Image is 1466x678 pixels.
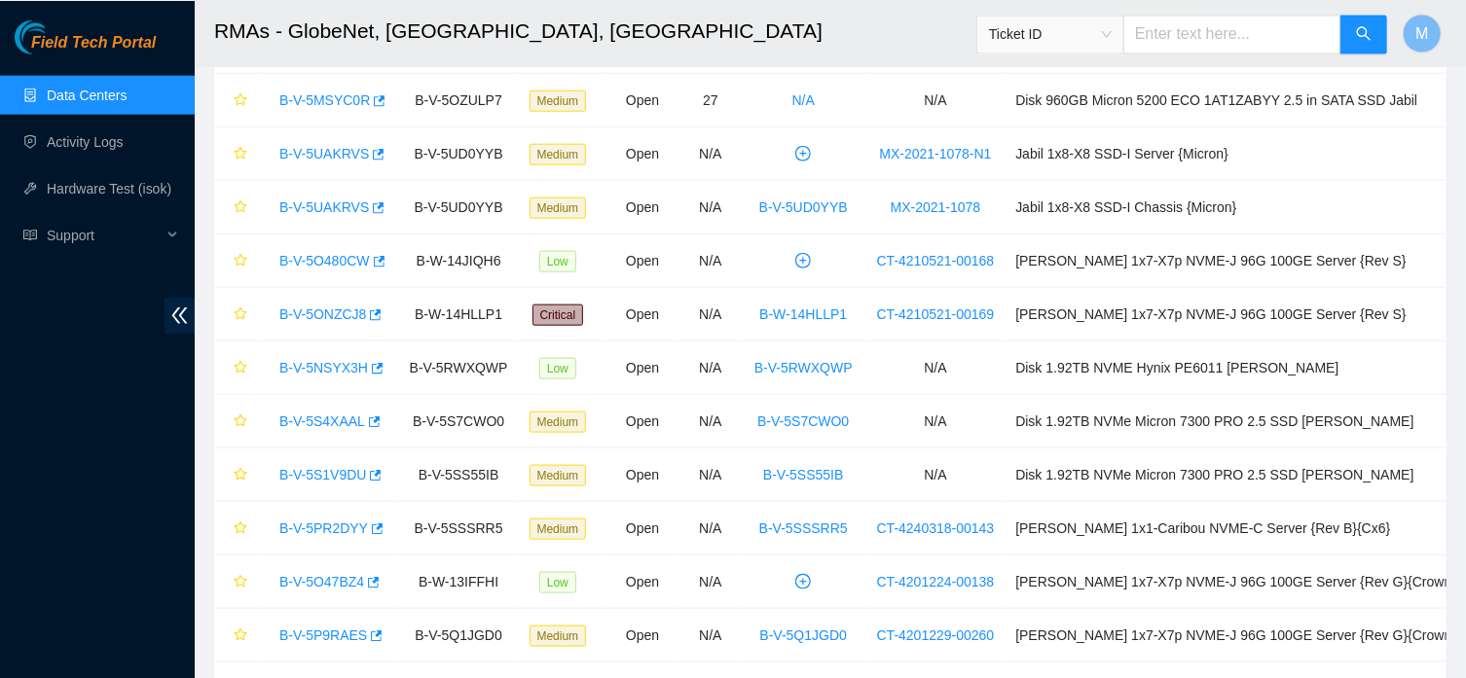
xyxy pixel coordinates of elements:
td: N/A [680,608,741,661]
span: search [1356,25,1372,44]
span: Medium [530,624,587,646]
button: plus-circle [788,565,819,596]
td: B-V-5Q1JGD0 [399,608,519,661]
button: star [225,84,248,115]
a: B-W-14HLLP1 [759,305,847,321]
td: N/A [866,73,1006,126]
a: B-V-5S4XAAL [279,412,365,428]
button: star [225,565,248,596]
a: Data Centers [47,87,127,102]
td: N/A [680,394,741,447]
td: N/A [866,394,1006,447]
span: plus-circle [788,252,818,268]
a: B-V-5MSYC0R [279,91,370,107]
button: plus-circle [788,137,819,168]
td: Open [605,394,680,447]
a: B-V-5P9RAES [279,626,367,642]
td: B-V-5OZULP7 [399,73,519,126]
a: B-V-5UAKRVS [279,145,369,161]
button: M [1403,14,1442,53]
a: MX-2021-1078-N1 [879,145,991,161]
span: star [234,253,247,268]
td: B-V-5S7CWO0 [399,394,519,447]
span: plus-circle [788,573,818,589]
td: N/A [866,340,1006,394]
button: star [225,512,248,543]
a: Akamai TechnologiesField Tech Portal [15,35,156,60]
span: Critical [532,303,584,325]
span: plus-circle [788,145,818,161]
td: B-V-5UD0YYB [399,126,519,180]
span: Low [539,571,576,592]
a: CT-4240318-00143 [877,519,995,535]
span: Medium [530,464,587,485]
a: B-V-5S1V9DU [279,466,366,482]
td: Open [605,501,680,554]
a: B-V-5S7CWO0 [757,412,849,428]
td: Open [605,73,680,126]
span: Low [539,250,576,271]
td: B-W-14JIQH6 [399,233,519,287]
td: N/A [866,447,1006,501]
span: star [234,306,247,322]
span: Medium [530,89,587,111]
span: star [234,92,247,108]
a: MX-2021-1078 [891,198,981,214]
td: N/A [680,501,741,554]
td: N/A [680,340,741,394]
td: Open [605,447,680,501]
span: Low [539,357,576,378]
span: Ticket ID [989,19,1112,49]
a: Hardware Test (isok) [47,180,171,196]
a: CT-4201224-00138 [877,573,995,589]
td: Open [605,287,680,340]
td: N/A [680,287,741,340]
a: B-V-5NSYX3H [279,359,368,375]
td: N/A [680,447,741,501]
img: Akamai Technologies [15,19,98,54]
span: M [1415,21,1428,46]
td: B-V-5RWXQWP [399,340,519,394]
a: CT-4210521-00168 [877,252,995,268]
button: star [225,298,248,329]
button: star [225,405,248,436]
a: CT-4210521-00169 [877,305,995,321]
a: B-V-5O47BZ4 [279,573,364,589]
td: N/A [680,180,741,233]
span: Medium [530,196,587,218]
span: Medium [530,143,587,164]
td: Open [605,126,680,180]
span: Medium [530,517,587,539]
a: B-V-5ONZCJ8 [279,305,366,321]
span: double-left [165,297,195,333]
span: read [23,228,37,241]
a: B-V-5SSSRR5 [759,519,848,535]
span: star [234,520,247,536]
button: star [225,351,248,382]
td: N/A [680,126,741,180]
span: star [234,146,247,161]
td: Open [605,554,680,608]
a: B-V-5Q1JGD0 [760,626,847,642]
span: star [234,574,247,589]
a: CT-4201229-00260 [877,626,995,642]
td: Open [605,233,680,287]
td: Open [605,608,680,661]
a: B-V-5RWXQWP [754,359,853,375]
td: Open [605,340,680,394]
span: star [234,467,247,482]
span: star [234,199,247,215]
button: star [225,191,248,222]
a: B-V-5PR2DYY [279,519,368,535]
td: N/A [680,554,741,608]
button: search [1340,15,1387,54]
span: Support [47,215,162,254]
a: N/A [792,91,815,107]
button: star [225,244,248,275]
a: Activity Logs [47,133,124,149]
a: B-V-5UD0YYB [759,198,848,214]
a: B-V-5SS55IB [763,466,844,482]
a: B-V-5UAKRVS [279,198,369,214]
td: 27 [680,73,741,126]
span: Medium [530,410,587,432]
